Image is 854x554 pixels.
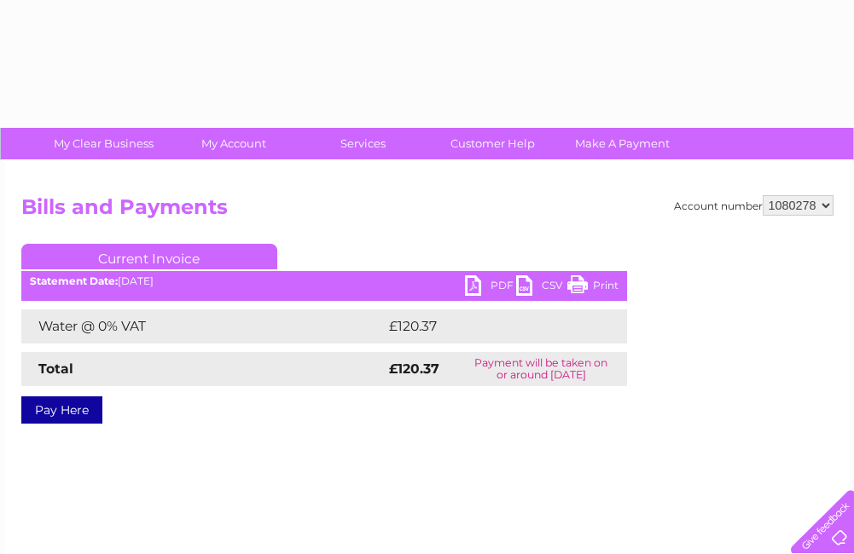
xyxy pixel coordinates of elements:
div: [DATE] [21,275,627,287]
a: Services [293,128,433,159]
td: Water @ 0% VAT [21,309,385,343]
a: My Account [163,128,304,159]
a: Print [567,275,619,300]
a: Make A Payment [552,128,693,159]
a: Pay Here [21,396,102,424]
td: £120.37 [385,309,595,343]
a: CSV [516,275,567,300]
a: Current Invoice [21,244,277,269]
a: PDF [465,275,516,300]
div: Account number [674,195,834,216]
b: Statement Date: [30,274,118,287]
a: Customer Help [422,128,563,159]
a: My Clear Business [33,128,174,159]
strong: £120.37 [389,361,439,377]
strong: Total [38,361,73,377]
td: Payment will be taken on or around [DATE] [456,352,627,386]
h2: Bills and Payments [21,195,834,228]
